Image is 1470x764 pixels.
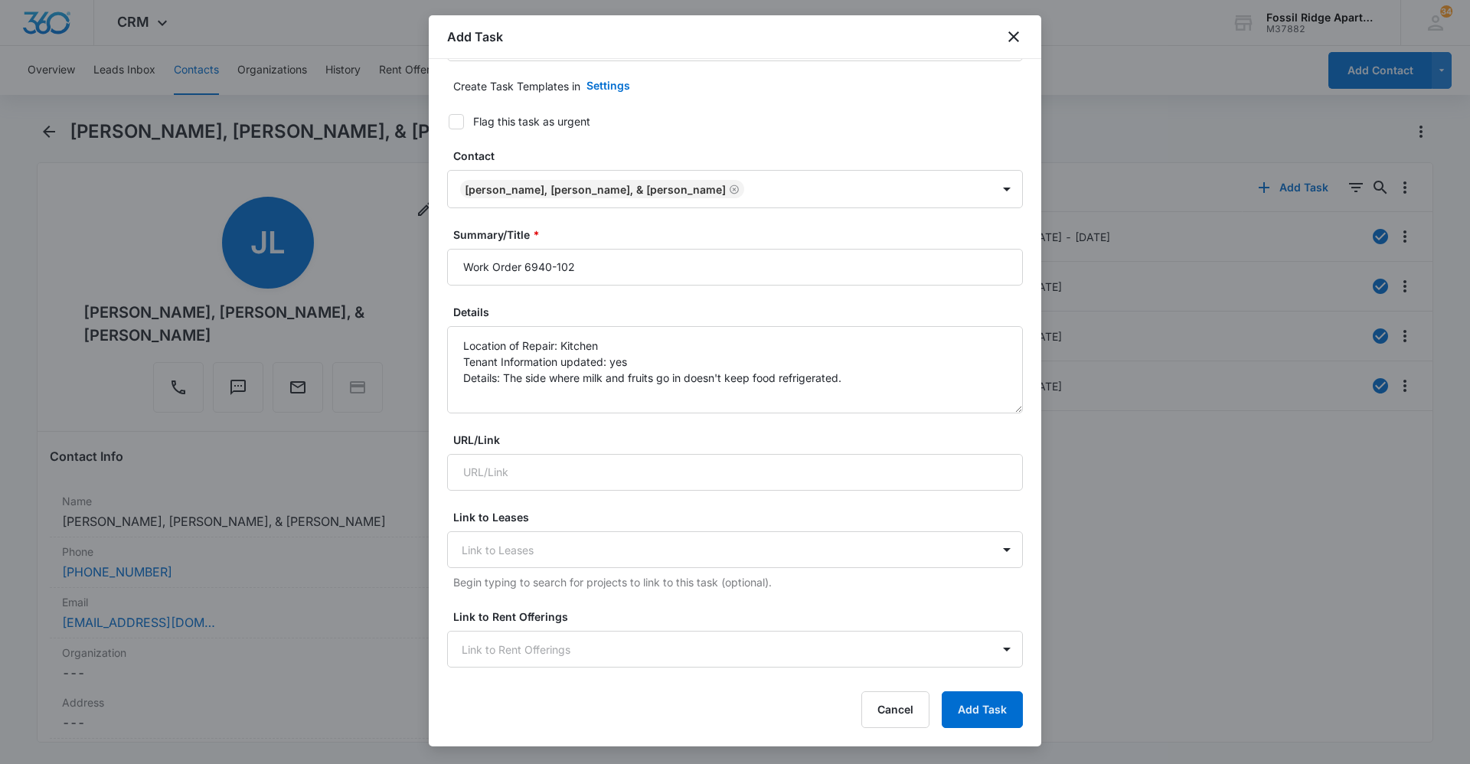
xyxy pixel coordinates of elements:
div: Flag this task as urgent [473,113,590,129]
textarea: Location of Repair: Kitchen Tenant Information updated: yes Details: The side where milk and frui... [447,326,1023,413]
label: Summary/Title [453,227,1029,243]
label: Contact [453,148,1029,164]
button: close [1004,28,1023,46]
label: URL/Link [453,432,1029,448]
button: Cancel [861,691,929,728]
p: Begin typing to search for deals to link to this task (optional). [453,674,1023,690]
div: Remove Juan Lopez, Miriam Lopez, & Ruby Lopez [726,184,740,194]
div: [PERSON_NAME], [PERSON_NAME], & [PERSON_NAME] [465,183,726,196]
label: Details [453,304,1029,320]
label: Link to Rent Offerings [453,609,1029,625]
button: Add Task [942,691,1023,728]
p: Create Task Templates in [453,78,580,94]
button: Settings [571,67,645,104]
input: Summary/Title [447,249,1023,286]
p: Begin typing to search for projects to link to this task (optional). [453,574,1023,590]
label: Link to Leases [453,509,1029,525]
input: URL/Link [447,454,1023,491]
h1: Add Task [447,28,503,46]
